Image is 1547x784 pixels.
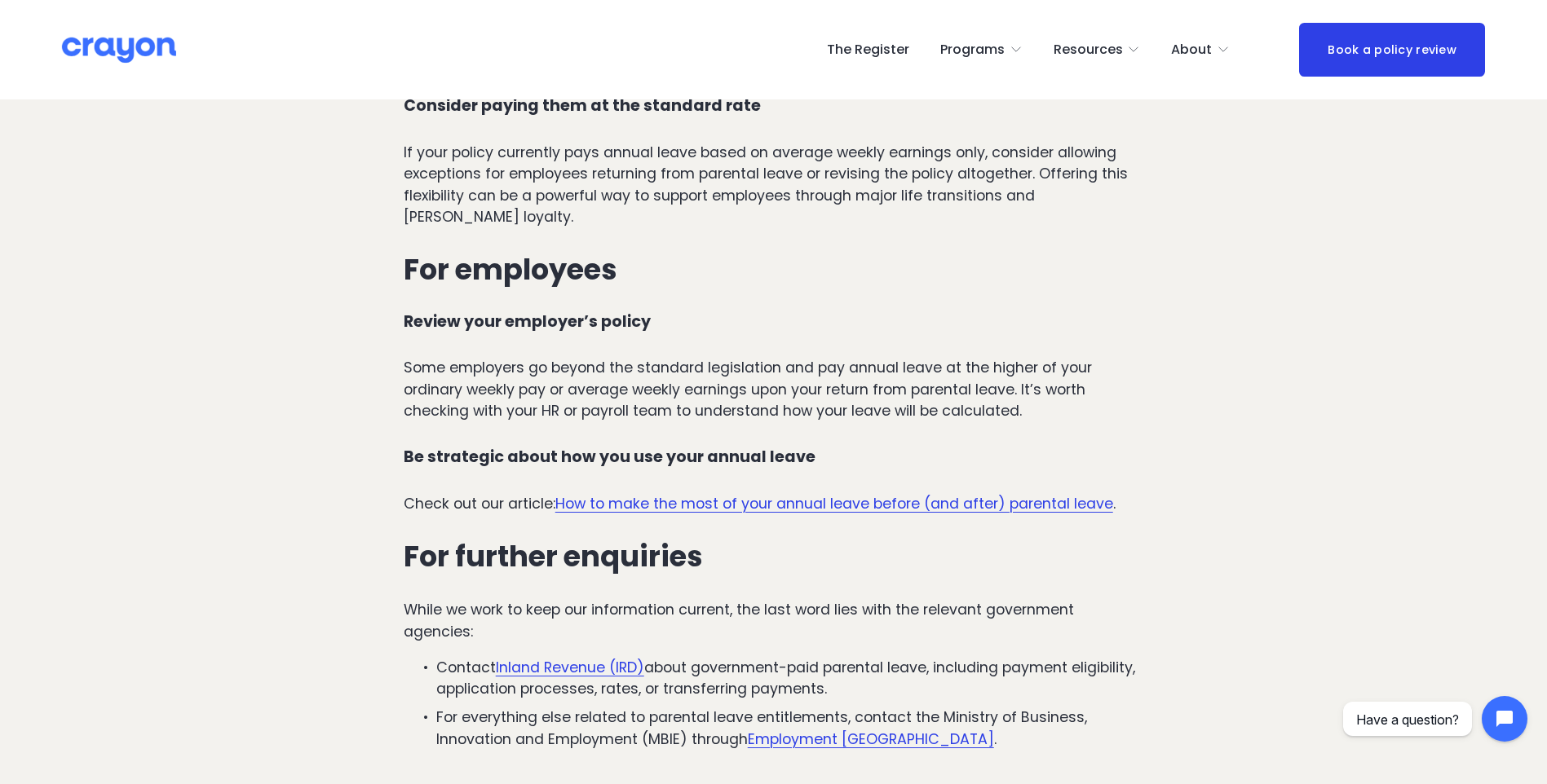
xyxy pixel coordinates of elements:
a: How to make the most of your annual leave before (and after) parental leave [555,494,1113,513]
p: Some employers go beyond the standard legislation and pay annual leave at the higher of your ordi... [404,357,1144,421]
a: Inland Revenue (IRD) [496,658,644,677]
h4: Be strategic about how you use your annual leave [404,448,1144,467]
p: While we work to keep our information current, the last word lies with the relevant government ag... [404,599,1144,642]
span: Programs [940,38,1005,62]
a: The Register [827,37,909,63]
a: folder dropdown [940,37,1023,63]
span: About [1171,38,1212,62]
p: Check out our article: . [404,493,1144,514]
a: folder dropdown [1054,37,1141,63]
h3: For further enquiries [404,540,1144,573]
strong: Consider paying them at the standard rate [404,95,761,117]
p: If your policy currently pays annual leave based on average weekly earnings only, consider allowi... [404,142,1144,228]
h4: Review your employer’s policy [404,313,1144,332]
a: Book a policy review [1299,23,1485,76]
a: folder dropdown [1171,37,1230,63]
span: Resources [1054,38,1123,62]
p: For everything else related to parental leave entitlements, contact the Ministry of Business, Inn... [436,707,1144,750]
a: Employment [GEOGRAPHIC_DATA] [748,729,994,749]
h3: For employees [404,253,1144,286]
img: Crayon [62,36,176,64]
p: Contact about government-paid parental leave, including payment eligibility, application processe... [436,657,1144,700]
